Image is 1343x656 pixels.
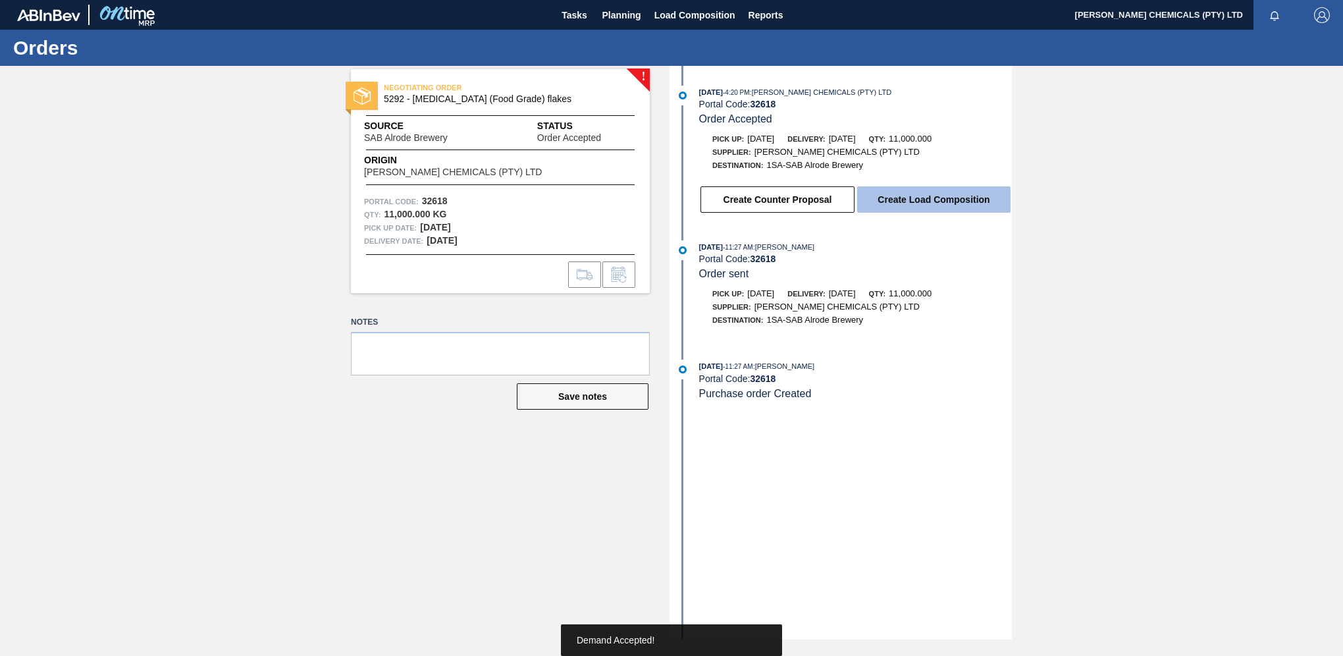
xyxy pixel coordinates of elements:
[517,383,648,410] button: Save notes
[766,160,863,170] span: 1SA-SAB Alrode Brewery
[537,133,601,143] span: Order Accepted
[384,81,568,94] span: NEGOTIATING ORDER
[422,196,448,206] strong: 32618
[750,88,892,96] span: : [PERSON_NAME] CHEMICALS (PTY) LTD
[364,167,542,177] span: [PERSON_NAME] CHEMICALS (PTY) LTD
[749,7,783,23] span: Reports
[787,290,825,298] span: Delivery:
[577,635,654,645] span: Demand Accepted!
[829,288,856,298] span: [DATE]
[699,243,723,251] span: [DATE]
[537,119,637,133] span: Status
[753,362,815,370] span: : [PERSON_NAME]
[699,268,749,279] span: Order sent
[699,373,1012,384] div: Portal Code:
[354,88,371,105] img: status
[723,244,753,251] span: - 11:27 AM
[1253,6,1296,24] button: Notifications
[754,147,920,157] span: [PERSON_NAME] CHEMICALS (PTY) LTD
[654,7,735,23] span: Load Composition
[699,362,723,370] span: [DATE]
[750,99,776,109] strong: 32618
[364,208,381,221] span: Qty :
[750,373,776,384] strong: 32618
[869,135,885,143] span: Qty:
[364,221,417,234] span: Pick up Date:
[351,313,650,332] label: Notes
[420,222,450,232] strong: [DATE]
[723,89,750,96] span: - 4:20 PM
[679,246,687,254] img: atual
[699,254,1012,264] div: Portal Code:
[869,290,885,298] span: Qty:
[427,235,457,246] strong: [DATE]
[712,290,744,298] span: Pick up:
[753,243,815,251] span: : [PERSON_NAME]
[364,153,575,167] span: Origin
[699,388,812,399] span: Purchase order Created
[568,261,601,288] div: Go to Load Composition
[787,135,825,143] span: Delivery:
[17,9,80,21] img: TNhmsLtSVTkK8tSr43FrP2fwEKptu5GPRR3wAAAABJRU5ErkJggg==
[712,303,751,311] span: Supplier:
[857,186,1011,213] button: Create Load Composition
[699,99,1012,109] div: Portal Code:
[384,209,446,219] strong: 11,000.000 KG
[889,134,932,144] span: 11,000.000
[829,134,856,144] span: [DATE]
[1314,7,1330,23] img: Logout
[747,134,774,144] span: [DATE]
[750,254,776,264] strong: 32618
[766,315,863,325] span: 1SA-SAB Alrode Brewery
[723,363,753,370] span: - 11:27 AM
[364,133,448,143] span: SAB Alrode Brewery
[679,366,687,373] img: atual
[602,7,641,23] span: Planning
[700,186,855,213] button: Create Counter Proposal
[889,288,932,298] span: 11,000.000
[364,195,419,208] span: Portal Code:
[712,135,744,143] span: Pick up:
[384,94,623,104] span: 5292 - Calcium Chloride (Food Grade) flakes
[754,302,920,312] span: [PERSON_NAME] CHEMICALS (PTY) LTD
[747,288,774,298] span: [DATE]
[679,92,687,99] img: atual
[699,88,723,96] span: [DATE]
[712,148,751,156] span: Supplier:
[699,113,772,124] span: Order Accepted
[602,261,635,288] div: Inform order change
[364,119,487,133] span: Source
[712,161,763,169] span: Destination:
[13,40,247,55] h1: Orders
[364,234,423,248] span: Delivery Date:
[712,316,763,324] span: Destination:
[560,7,589,23] span: Tasks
